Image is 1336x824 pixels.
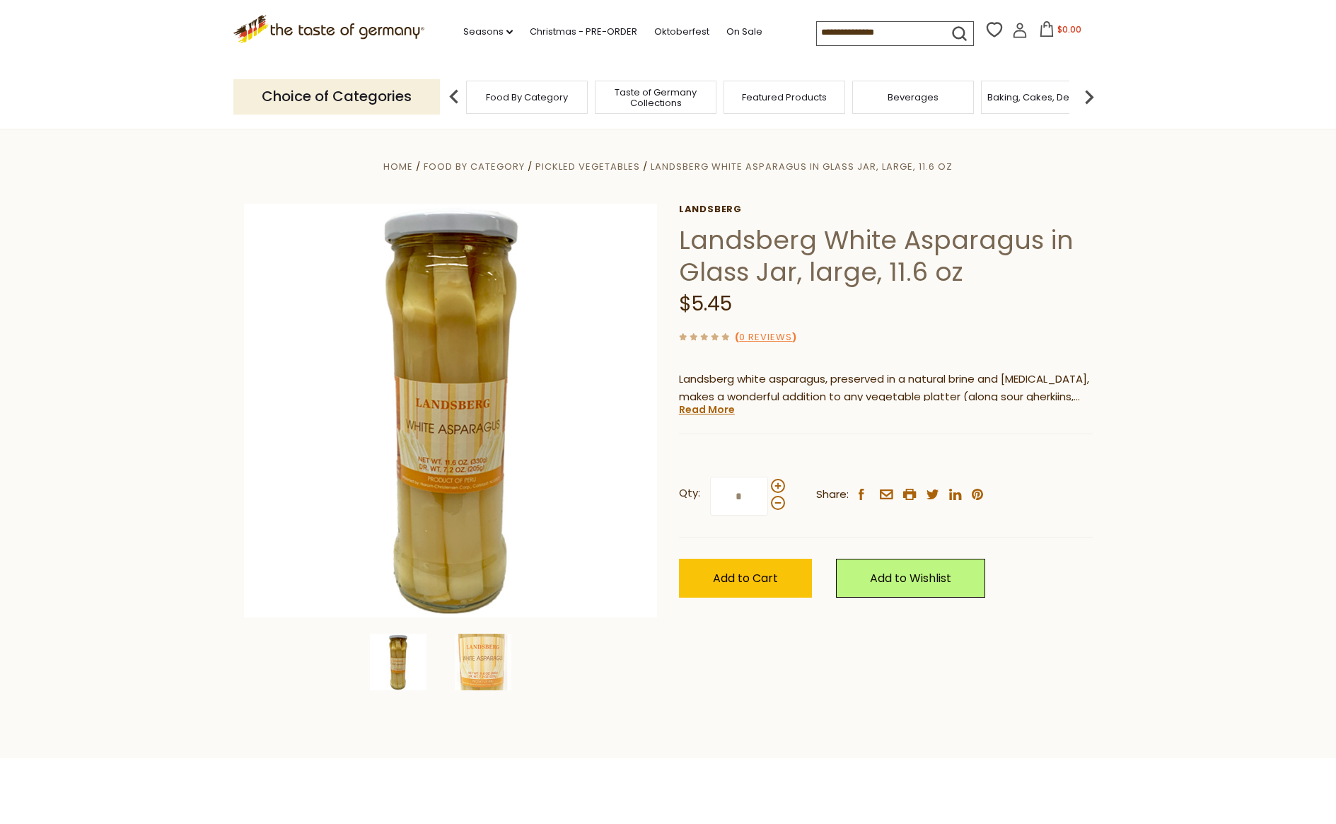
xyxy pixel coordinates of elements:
[987,92,1097,103] a: Baking, Cakes, Desserts
[1057,23,1081,35] span: $0.00
[486,92,568,103] a: Food By Category
[463,24,513,40] a: Seasons
[726,24,762,40] a: On Sale
[836,559,985,598] a: Add to Wishlist
[710,477,768,516] input: Qty:
[440,83,468,111] img: previous arrow
[654,24,709,40] a: Oktoberfest
[424,160,525,173] a: Food By Category
[599,87,712,108] a: Taste of Germany Collections
[735,330,796,344] span: ( )
[535,160,640,173] a: Pickled Vegetables
[1075,83,1103,111] img: next arrow
[739,330,792,345] a: 0 Reviews
[679,224,1093,288] h1: Landsberg White Asparagus in Glass Jar, large, 11.6 oz
[713,570,778,586] span: Add to Cart
[679,204,1093,215] a: Landsberg
[679,559,812,598] button: Add to Cart
[244,204,658,617] img: Landsberg White Asparagus in Glass Jar, large, 11.6 oz
[679,371,1093,406] p: Landsberg white asparagus, preserved in a natural brine and [MEDICAL_DATA], makes a wonderful add...
[455,634,511,690] img: Landsberg White Asparagus in Glass Jar, large, 11.6 oz
[370,634,426,690] img: Landsberg White Asparagus in Glass Jar, large, 11.6 oz
[679,290,732,318] span: $5.45
[679,484,700,502] strong: Qty:
[679,402,735,417] a: Read More
[816,486,849,504] span: Share:
[233,79,440,114] p: Choice of Categories
[651,160,953,173] a: Landsberg White Asparagus in Glass Jar, large, 11.6 oz
[888,92,939,103] a: Beverages
[1030,21,1091,42] button: $0.00
[742,92,827,103] a: Featured Products
[530,24,637,40] a: Christmas - PRE-ORDER
[383,160,413,173] a: Home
